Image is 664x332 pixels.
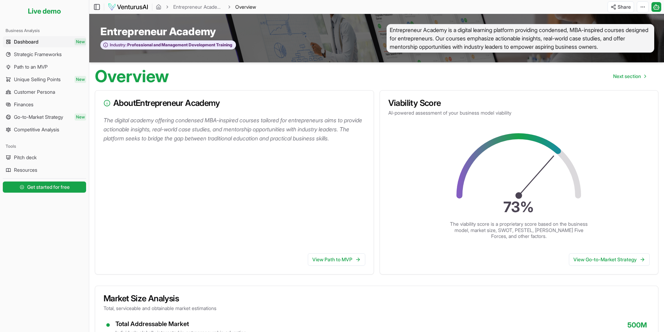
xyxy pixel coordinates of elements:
[3,182,86,193] button: Get started for free
[3,99,86,110] a: Finances
[14,88,55,95] span: Customer Persona
[3,124,86,135] a: Competitive Analysis
[3,164,86,176] a: Resources
[3,141,86,152] div: Tools
[14,101,33,108] span: Finances
[75,76,86,83] span: New
[104,294,650,303] h3: Market Size Analysis
[14,76,61,83] span: Unique Selling Points
[75,38,86,45] span: New
[14,154,37,161] span: Pitch deck
[3,49,86,60] a: Strategic Frameworks
[14,51,62,58] span: Strategic Frameworks
[3,152,86,163] a: Pitch deck
[95,68,169,85] h1: Overview
[108,3,148,11] img: logo
[104,116,368,143] p: The digital academy offering condensed MBA-inspired courses tailored for entrepreneurs aims to pr...
[618,3,631,10] span: Share
[569,253,650,266] a: View Go-to-Market Strategy
[3,111,86,123] a: Go-to-Market StrategyNew
[449,221,589,239] p: The viability score is a proprietary score based on the business model, market size, SWOT, PESTEL...
[14,38,38,45] span: Dashboard
[608,69,651,83] a: Go to next page
[388,99,650,107] h3: Viability Score
[14,114,63,121] span: Go-to-Market Strategy
[100,25,216,38] span: Entrepreneur Academy
[308,253,365,266] a: View Path to MVP
[14,63,48,70] span: Path to an MVP
[388,109,650,116] p: AI-powered assessment of your business model viability
[14,126,59,133] span: Competitive Analysis
[104,305,650,312] p: Total, serviceable and obtainable market estimations
[75,114,86,121] span: New
[504,198,534,216] text: 73 %
[14,167,37,173] span: Resources
[156,3,256,10] nav: breadcrumb
[3,25,86,36] div: Business Analysis
[104,99,365,107] h3: About Entrepreneur Academy
[3,74,86,85] a: Unique Selling PointsNew
[115,320,246,328] div: Total Addressable Market
[3,86,86,98] a: Customer Persona
[173,3,223,10] a: Entrepreneur Academy
[3,61,86,72] a: Path to an MVP
[27,184,70,191] span: Get started for free
[100,40,236,50] button: Industry:Professional and Management Development Training
[3,36,86,47] a: DashboardNew
[387,24,654,53] span: Entrepreneur Academy is a digital learning platform providing condensed, MBA-inspired courses des...
[127,42,232,48] span: Professional and Management Development Training
[613,73,641,80] span: Next section
[608,1,634,13] button: Share
[235,3,256,10] span: Overview
[110,42,127,48] span: Industry:
[3,180,86,194] a: Get started for free
[608,69,651,83] nav: pagination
